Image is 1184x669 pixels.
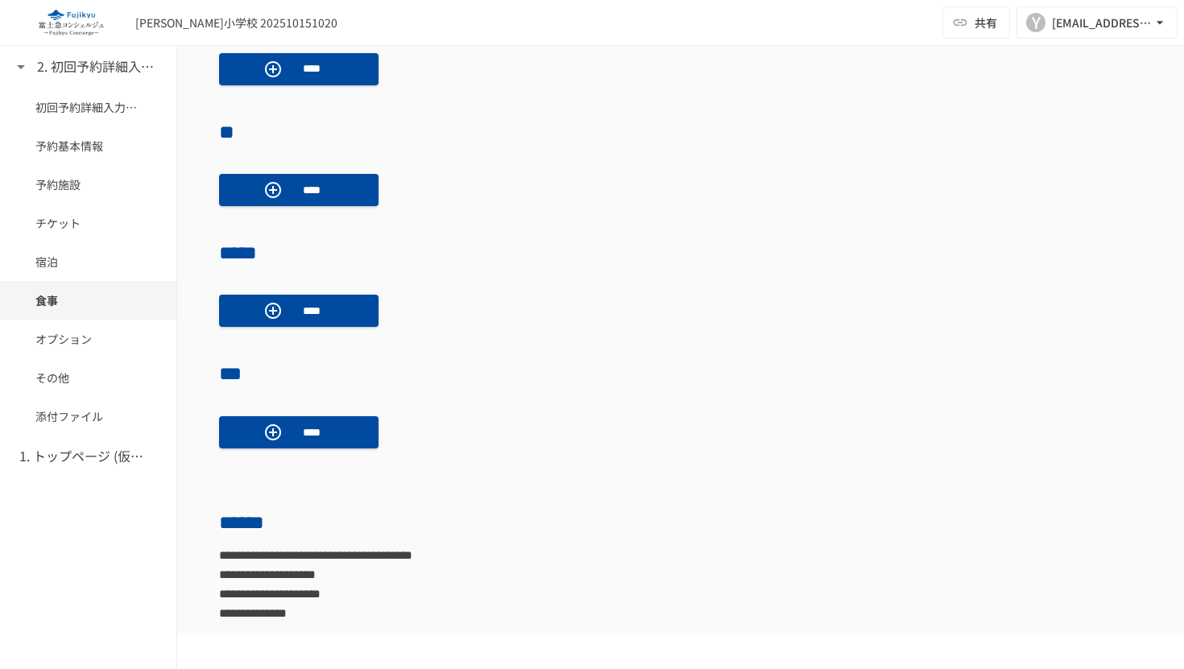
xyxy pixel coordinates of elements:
[35,137,141,155] span: 予約基本情報
[35,291,141,309] span: 食事
[1026,13,1045,32] div: Y
[35,98,141,116] span: 初回予約詳細入力ページ
[37,56,166,77] h6: 2. 初回予約詳細入力ページ
[35,214,141,232] span: チケット
[135,14,337,31] div: [PERSON_NAME]小学校 202510151020
[35,253,141,270] span: 宿泊
[35,176,141,193] span: 予約施設
[35,407,141,425] span: 添付ファイル
[1052,13,1152,33] div: [EMAIL_ADDRESS][DOMAIN_NAME]
[19,446,148,467] h6: 1. トップページ (仮予約一覧)
[35,369,141,386] span: その他
[1016,6,1178,39] button: Y[EMAIL_ADDRESS][DOMAIN_NAME]
[35,330,141,348] span: オプション
[975,14,997,31] span: 共有
[19,10,122,35] img: eQeGXtYPV2fEKIA3pizDiVdzO5gJTl2ahLbsPaD2E4R
[942,6,1010,39] button: 共有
